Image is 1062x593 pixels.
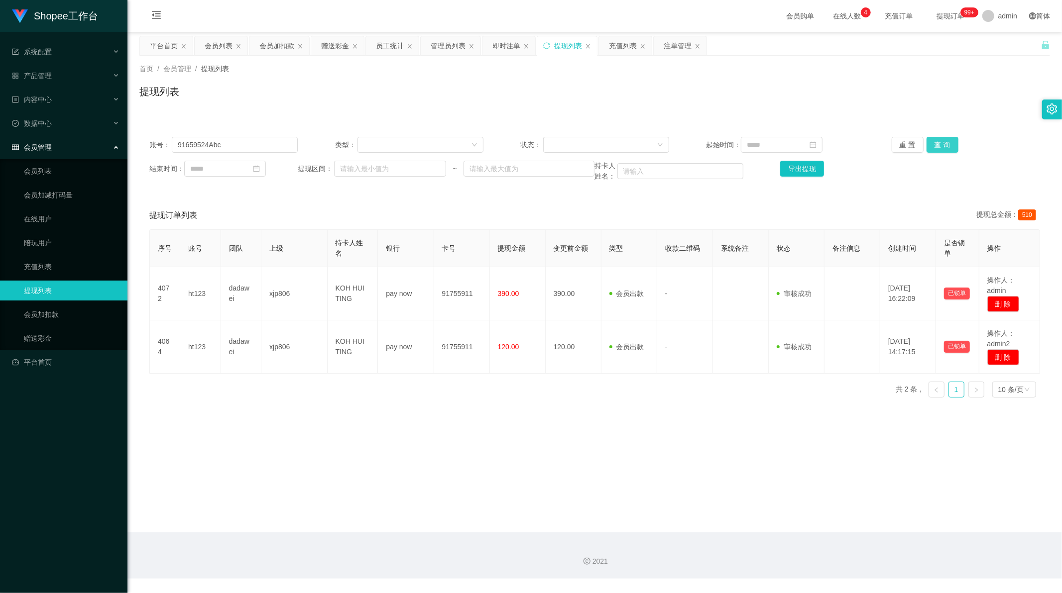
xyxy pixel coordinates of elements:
[609,343,644,351] span: 会员出款
[157,65,159,73] span: /
[617,163,743,179] input: 请输入
[987,296,1019,312] button: 删 除
[158,244,172,252] span: 序号
[12,9,28,23] img: logo.9652507e.png
[298,164,334,174] span: 提现区间：
[585,43,591,49] i: 图标: close
[376,36,404,55] div: 员工统计
[335,140,358,150] span: 类型：
[378,267,434,320] td: pay now
[12,48,19,55] i: 图标: form
[221,267,262,320] td: dadawei
[328,320,378,374] td: KOH HUI TING
[973,387,979,393] i: 图标: right
[407,43,413,49] i: 图标: close
[861,7,871,17] sup: 4
[12,72,19,79] i: 图标: appstore-o
[253,165,260,172] i: 图标: calendar
[944,239,965,257] span: 是否锁单
[434,320,490,374] td: 91755911
[944,341,970,353] button: 已锁单
[469,43,474,49] i: 图标: close
[543,42,550,49] i: 图标: sync
[12,96,52,103] span: 内容中心
[297,43,303,49] i: 图标: close
[777,244,791,252] span: 状态
[584,558,590,565] i: 图标: copyright
[896,382,925,397] li: 共 2 条，
[777,343,812,351] span: 审核成功
[929,382,944,397] li: 上一页
[932,12,969,19] span: 提现订单
[864,7,868,17] p: 4
[609,290,644,297] span: 会员出款
[609,36,637,55] div: 充值列表
[163,65,191,73] span: 会员管理
[12,143,52,151] span: 会员管理
[135,556,1054,567] div: 2021
[180,267,221,320] td: ht123
[998,382,1024,397] div: 10 条/页
[269,244,283,252] span: 上级
[880,12,918,19] span: 充值订单
[1041,40,1050,49] i: 图标: unlock
[523,43,529,49] i: 图标: close
[334,161,446,177] input: 请输入最小值为
[987,329,1015,348] span: 操作人：admin2
[1029,12,1036,19] i: 图标: global
[259,36,294,55] div: 会员加扣款
[1047,103,1058,114] i: 图标: setting
[24,304,119,324] a: 会员加扣款
[554,244,589,252] span: 变更前金额
[12,72,52,80] span: 产品管理
[721,244,749,252] span: 系统备注
[960,7,978,17] sup: 259
[498,244,526,252] span: 提现金额
[378,320,434,374] td: pay now
[261,267,327,320] td: xjp806
[150,36,178,55] div: 平台首页
[609,244,623,252] span: 类型
[665,244,700,252] span: 收款二维码
[934,387,940,393] i: 图标: left
[150,267,180,320] td: 4072
[640,43,646,49] i: 图标: close
[336,239,363,257] span: 持卡人姓名
[24,233,119,253] a: 陪玩用户
[139,65,153,73] span: 首页
[472,142,477,149] i: 图标: down
[149,164,184,174] span: 结束时间：
[664,36,692,55] div: 注单管理
[498,343,519,351] span: 120.00
[431,36,466,55] div: 管理员列表
[188,244,202,252] span: 账号
[520,140,543,150] span: 状态：
[944,288,970,299] button: 已锁单
[386,244,400,252] span: 银行
[892,137,924,153] button: 重 置
[195,65,197,73] span: /
[12,11,98,19] a: Shopee工作台
[464,161,594,177] input: 请输入最大值为
[880,267,936,320] td: [DATE] 16:22:09
[12,48,52,56] span: 系统配置
[236,43,241,49] i: 图标: close
[594,161,617,182] span: 持卡人姓名：
[12,119,52,127] span: 数据中心
[24,257,119,277] a: 充值列表
[888,244,916,252] span: 创建时间
[810,141,817,148] i: 图标: calendar
[968,382,984,397] li: 下一页
[780,161,824,177] button: 导出提现
[261,320,327,374] td: xjp806
[665,290,668,297] span: -
[180,320,221,374] td: ht123
[1018,209,1036,220] span: 510
[949,382,964,397] a: 1
[205,36,233,55] div: 会员列表
[24,281,119,300] a: 提现列表
[442,244,456,252] span: 卡号
[229,244,243,252] span: 团队
[880,320,936,374] td: [DATE] 14:17:15
[948,382,964,397] li: 1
